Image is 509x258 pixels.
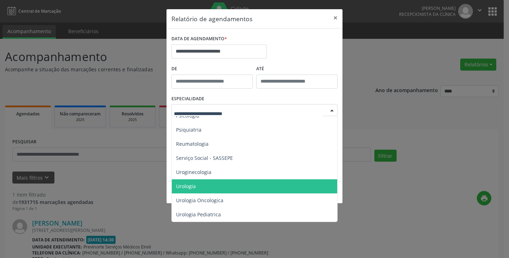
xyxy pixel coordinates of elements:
label: De [171,64,253,74]
span: Urologia Pediatrica [176,211,221,218]
span: Reumatologia [176,140,209,147]
span: Psiquiatria [176,126,201,133]
label: ESPECIALIDADE [171,94,204,104]
span: Serviço Social - SASSEPE [176,155,233,161]
label: DATA DE AGENDAMENTO [171,34,227,44]
button: Close [328,9,343,26]
span: Uroginecologia [176,169,211,175]
span: Urologia Oncologica [176,197,223,204]
span: Urologia [176,183,196,190]
label: ATÉ [256,64,338,74]
h5: Relatório de agendamentos [171,14,252,23]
